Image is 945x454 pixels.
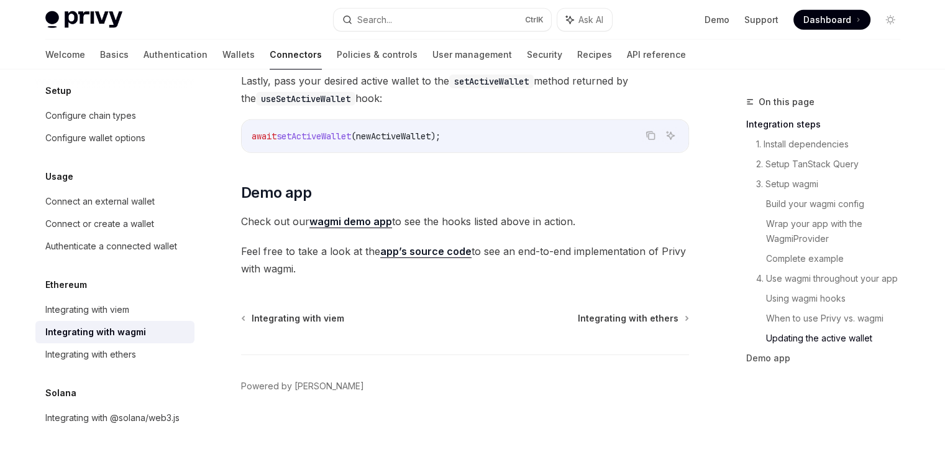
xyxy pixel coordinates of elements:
[557,9,612,31] button: Ask AI
[642,127,659,144] button: Copy the contents from the code block
[45,131,145,146] div: Configure wallet options
[242,312,344,325] a: Integrating with viem
[449,75,534,88] code: setActiveWallet
[766,308,910,328] a: When to use Privy vs. wagmi
[746,114,910,134] a: Integration steps
[527,40,562,70] a: Security
[662,127,678,144] button: Ask AI
[45,40,85,70] a: Welcome
[35,299,194,321] a: Integrating with viem
[309,215,392,228] a: wagmi demo app
[578,312,678,325] span: Integrating with ethers
[222,40,255,70] a: Wallets
[756,134,910,154] a: 1. Install dependencies
[705,14,729,26] a: Demo
[241,72,689,107] span: Lastly, pass your desired active wallet to the method returned by the hook:
[578,312,688,325] a: Integrating with ethers
[356,131,431,142] span: newActiveWallet
[144,40,208,70] a: Authentication
[35,213,194,235] a: Connect or create a wallet
[45,169,73,184] h5: Usage
[45,302,129,317] div: Integrating with viem
[241,380,364,392] a: Powered by [PERSON_NAME]
[45,11,122,29] img: light logo
[380,245,472,258] a: app’s source code
[357,12,392,27] div: Search...
[431,131,441,142] span: );
[793,10,870,30] a: Dashboard
[45,386,76,401] h5: Solana
[45,83,71,98] h5: Setup
[35,127,194,149] a: Configure wallet options
[45,277,87,292] h5: Ethereum
[35,343,194,366] a: Integrating with ethers
[766,214,910,249] a: Wrap your app with the WagmiProvider
[252,131,276,142] span: await
[756,174,910,194] a: 3. Setup wagmi
[45,325,146,340] div: Integrating with wagmi
[241,183,311,203] span: Demo app
[100,40,129,70] a: Basics
[351,131,356,142] span: (
[45,239,177,254] div: Authenticate a connected wallet
[578,14,603,26] span: Ask AI
[45,194,155,209] div: Connect an external wallet
[766,289,910,308] a: Using wagmi hooks
[746,348,910,368] a: Demo app
[525,15,544,25] span: Ctrl K
[337,40,418,70] a: Policies & controls
[756,269,910,289] a: 4. Use wagmi throughout your app
[766,249,910,269] a: Complete example
[45,216,154,231] div: Connect or create a wallet
[241,243,689,277] span: Feel free to take a look at the to see an end-to-end implementation of Privy with wagmi.
[577,40,612,70] a: Recipes
[744,14,778,26] a: Support
[276,131,351,142] span: setActiveWallet
[35,235,194,257] a: Authenticate a connected wallet
[759,95,815,109] span: On this page
[432,40,512,70] a: User management
[756,154,910,174] a: 2. Setup TanStack Query
[35,190,194,213] a: Connect an external wallet
[627,40,686,70] a: API reference
[880,10,900,30] button: Toggle dark mode
[35,104,194,127] a: Configure chain types
[803,14,851,26] span: Dashboard
[766,194,910,214] a: Build your wagmi config
[252,312,344,325] span: Integrating with viem
[766,328,910,348] a: Updating the active wallet
[256,92,355,106] code: useSetActiveWallet
[241,213,689,230] span: Check out our to see the hooks listed above in action.
[270,40,322,70] a: Connectors
[334,9,551,31] button: Search...CtrlK
[45,347,136,362] div: Integrating with ethers
[45,410,180,425] div: Integrating with @solana/web3.js
[35,321,194,343] a: Integrating with wagmi
[35,407,194,429] a: Integrating with @solana/web3.js
[45,108,136,123] div: Configure chain types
